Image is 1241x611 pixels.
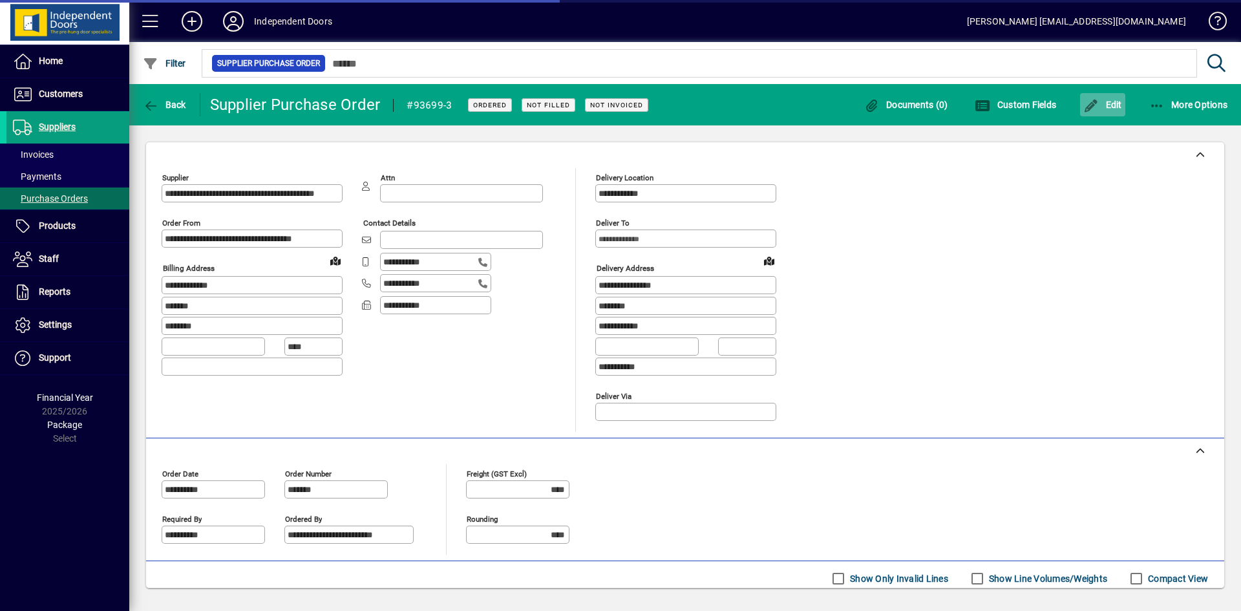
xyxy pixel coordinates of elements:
span: Reports [39,286,70,297]
span: Edit [1083,100,1122,110]
span: Supplier Purchase Order [217,57,320,70]
span: Payments [13,171,61,182]
mat-label: Rounding [467,514,498,523]
span: Not Filled [527,101,570,109]
span: Customers [39,89,83,99]
a: Products [6,210,129,242]
mat-label: Order date [162,469,198,478]
span: Support [39,352,71,363]
label: Show Only Invalid Lines [847,572,948,585]
button: Profile [213,10,254,33]
span: Documents (0) [864,100,948,110]
mat-label: Delivery Location [596,173,653,182]
span: Custom Fields [975,100,1056,110]
mat-label: Required by [162,514,202,523]
a: Payments [6,166,129,188]
a: Invoices [6,144,129,166]
span: Products [39,220,76,231]
app-page-header-button: Back [129,93,200,116]
a: Support [6,342,129,374]
span: Financial Year [37,392,93,403]
a: Home [6,45,129,78]
span: Ordered [473,101,507,109]
mat-label: Ordered by [285,514,322,523]
span: Not Invoiced [590,101,643,109]
span: Settings [39,319,72,330]
button: Edit [1080,93,1125,116]
mat-label: Freight (GST excl) [467,469,527,478]
label: Show Line Volumes/Weights [986,572,1107,585]
button: Custom Fields [971,93,1059,116]
div: Independent Doors [254,11,332,32]
button: More Options [1146,93,1231,116]
a: Purchase Orders [6,188,129,209]
a: Reports [6,276,129,308]
button: Documents (0) [861,93,951,116]
div: Supplier Purchase Order [210,94,381,115]
a: Staff [6,243,129,275]
button: Filter [140,52,189,75]
span: Suppliers [39,122,76,132]
mat-label: Attn [381,173,395,182]
span: Package [47,420,82,430]
span: Home [39,56,63,66]
mat-label: Supplier [162,173,189,182]
a: Customers [6,78,129,111]
mat-label: Order number [285,469,332,478]
mat-label: Deliver To [596,219,630,228]
span: Back [143,100,186,110]
div: #93699-3 [407,95,452,116]
span: Staff [39,253,59,264]
span: Purchase Orders [13,193,88,204]
a: Settings [6,309,129,341]
button: Back [140,93,189,116]
a: View on map [325,250,346,271]
span: Filter [143,58,186,69]
span: More Options [1149,100,1228,110]
mat-label: Deliver via [596,391,631,400]
button: Add [171,10,213,33]
a: Knowledge Base [1199,3,1225,45]
a: View on map [759,250,780,271]
label: Compact View [1145,572,1208,585]
mat-label: Order from [162,219,200,228]
div: [PERSON_NAME] [EMAIL_ADDRESS][DOMAIN_NAME] [967,11,1186,32]
span: Invoices [13,149,54,160]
